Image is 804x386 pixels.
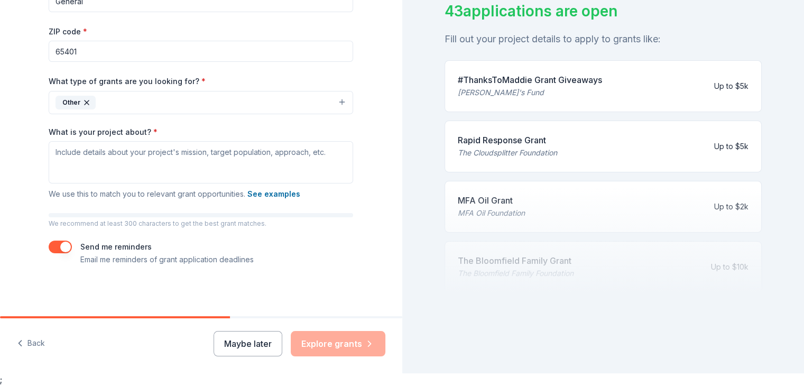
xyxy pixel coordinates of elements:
[56,96,96,109] div: Other
[445,31,762,48] div: Fill out your project details to apply to grants like:
[458,146,557,159] div: The Cloudsplitter Foundation
[214,331,282,356] button: Maybe later
[49,76,206,87] label: What type of grants are you looking for?
[49,189,300,198] span: We use this to match you to relevant grant opportunities.
[458,73,602,86] div: #ThanksToMaddie Grant Giveaways
[49,41,353,62] input: 12345 (U.S. only)
[49,26,87,37] label: ZIP code
[80,253,254,266] p: Email me reminders of grant application deadlines
[49,219,353,228] p: We recommend at least 300 characters to get the best grant matches.
[49,91,353,114] button: Other
[49,127,158,137] label: What is your project about?
[458,86,602,99] div: [PERSON_NAME]'s Fund
[80,242,152,251] label: Send me reminders
[247,188,300,200] button: See examples
[714,140,748,153] div: Up to $5k
[17,333,45,355] button: Back
[458,134,557,146] div: Rapid Response Grant
[714,80,748,93] div: Up to $5k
